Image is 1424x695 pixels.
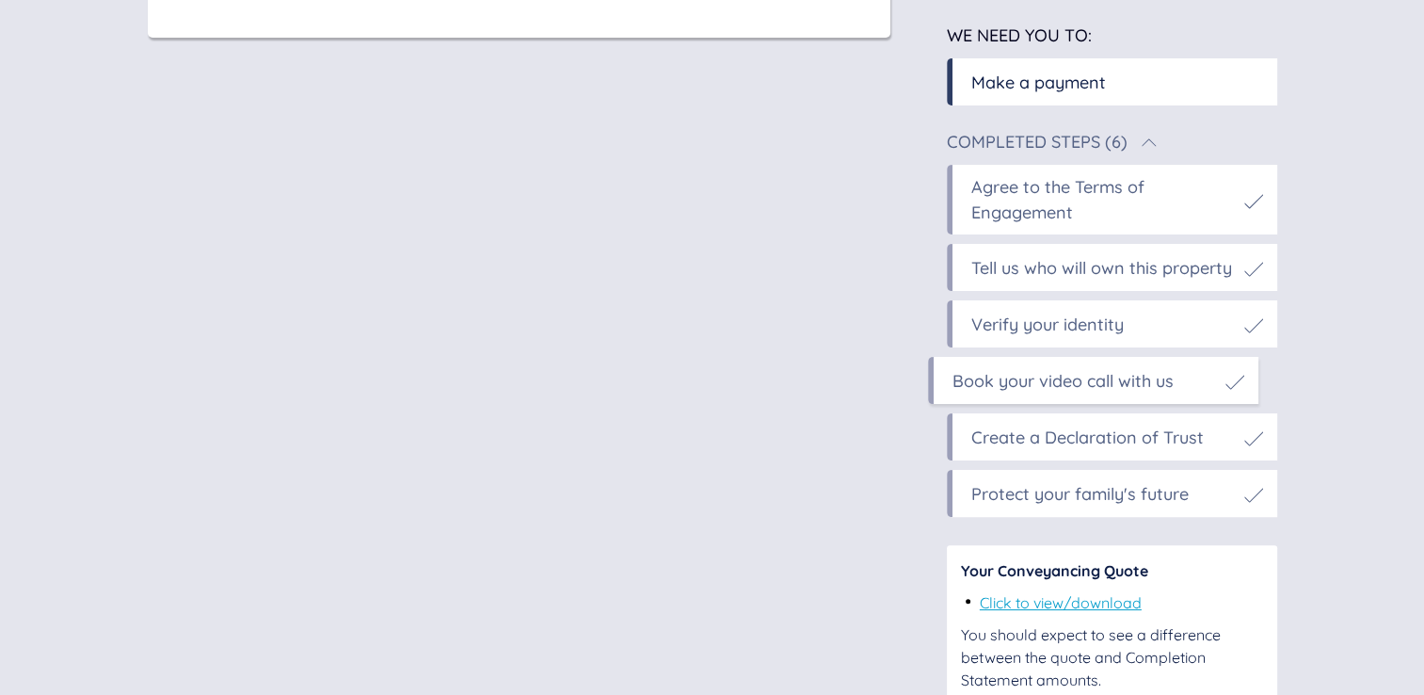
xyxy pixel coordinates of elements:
[961,623,1263,691] div: You should expect to see a difference between the quote and Completion Statement amounts.
[971,481,1189,507] div: Protect your family's future
[980,593,1142,612] a: Click to view/download
[947,24,1092,46] span: We need you to:
[971,70,1106,95] div: Make a payment
[952,368,1174,394] div: Book your video call with us
[961,561,1148,580] span: Your Conveyancing Quote
[971,255,1232,281] div: Tell us who will own this property
[971,174,1235,225] div: Agree to the Terms of Engagement
[971,312,1124,337] div: Verify your identity
[971,425,1204,450] div: Create a Declaration of Trust
[947,134,1128,151] div: Completed Steps (6)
